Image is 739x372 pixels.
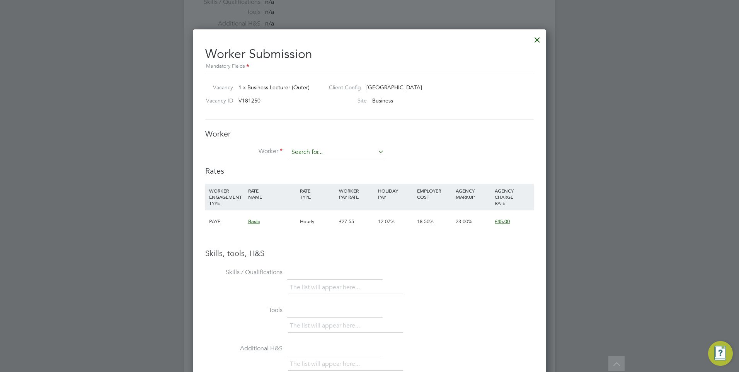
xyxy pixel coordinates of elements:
h3: Worker [205,129,534,139]
span: V181250 [238,97,261,104]
span: [GEOGRAPHIC_DATA] [366,84,422,91]
div: RATE TYPE [298,184,337,204]
span: 18.50% [417,218,434,225]
label: Skills / Qualifications [205,268,283,276]
label: Site [323,97,367,104]
div: £27.55 [337,210,376,233]
label: Additional H&S [205,345,283,353]
div: WORKER ENGAGEMENT TYPE [207,184,246,210]
li: The list will appear here... [290,321,363,331]
span: 1 x Business Lecturer (Outer) [238,84,310,91]
li: The list will appear here... [290,359,363,369]
div: Mandatory Fields [205,62,534,71]
h2: Worker Submission [205,40,534,71]
span: 23.00% [456,218,472,225]
span: Business [372,97,393,104]
div: WORKER PAY RATE [337,184,376,204]
div: EMPLOYER COST [415,184,454,204]
input: Search for... [289,147,384,158]
span: £45.00 [495,218,510,225]
label: Vacancy [202,84,233,91]
span: 12.07% [378,218,395,225]
li: The list will appear here... [290,282,363,293]
div: AGENCY CHARGE RATE [493,184,532,210]
label: Tools [205,306,283,314]
div: RATE NAME [246,184,298,204]
div: HOLIDAY PAY [376,184,415,204]
div: AGENCY MARKUP [454,184,493,204]
div: Hourly [298,210,337,233]
label: Worker [205,147,283,155]
label: Client Config [323,84,361,91]
h3: Rates [205,166,534,176]
label: Vacancy ID [202,97,233,104]
h3: Skills, tools, H&S [205,248,534,258]
button: Engage Resource Center [708,341,733,366]
div: PAYE [207,210,246,233]
span: Basic [248,218,260,225]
